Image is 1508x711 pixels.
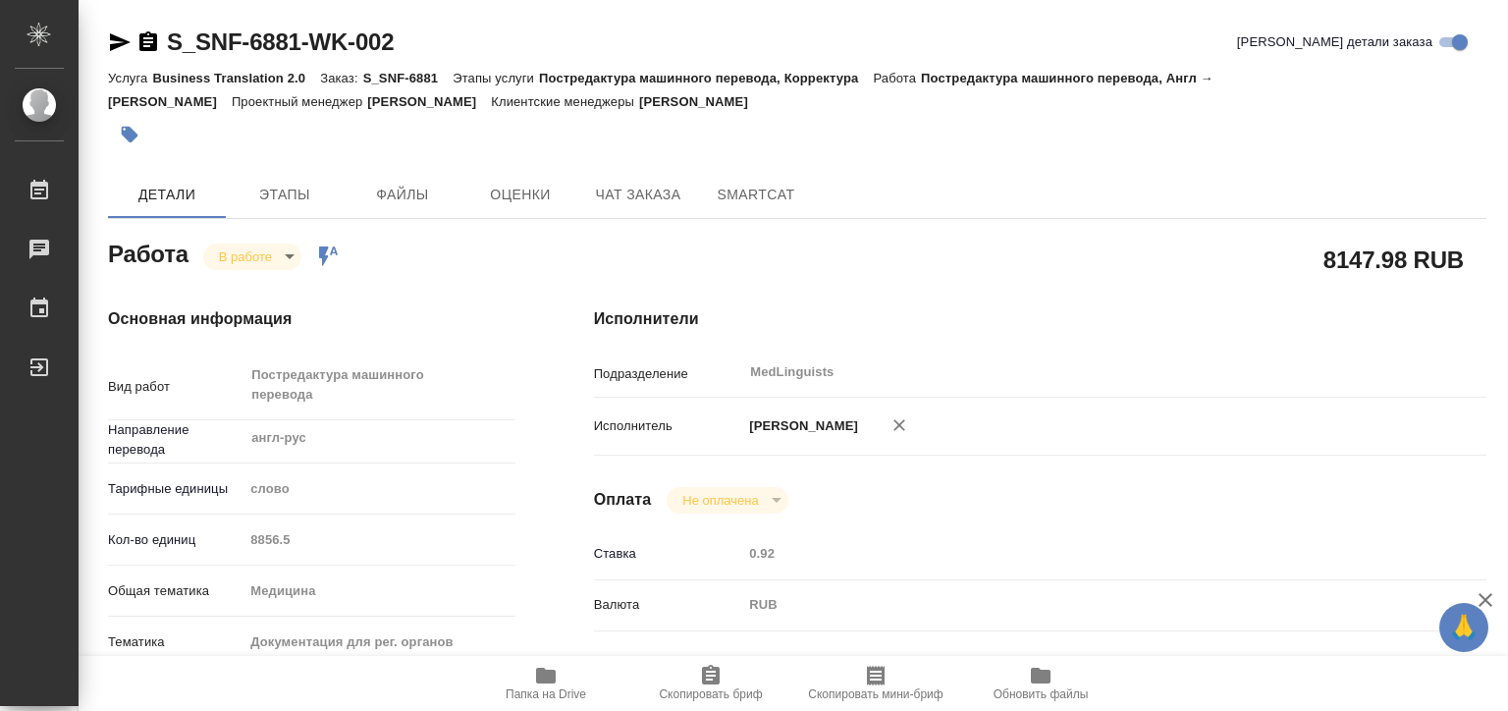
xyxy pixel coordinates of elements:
button: Папка на Drive [463,656,628,711]
span: Оценки [473,183,567,207]
button: В работе [213,248,278,265]
span: Скопировать мини-бриф [808,687,942,701]
h4: Оплата [594,488,652,512]
p: Направление перевода [108,420,243,460]
div: Документация для рег. органов [243,626,514,659]
button: Удалить исполнителя [878,404,921,447]
p: Вид работ [108,377,243,397]
p: Заказ: [320,71,362,85]
button: Скопировать мини-бриф [793,656,958,711]
button: Скопировать бриф [628,656,793,711]
button: 🙏 [1439,603,1488,652]
button: Не оплачена [676,492,764,509]
p: S_SNF-6881 [363,71,454,85]
span: Детали [120,183,214,207]
span: SmartCat [709,183,803,207]
p: Ставка [594,544,743,564]
p: Общая тематика [108,581,243,601]
h4: Основная информация [108,307,515,331]
div: слово [243,472,514,506]
p: Валюта [594,595,743,615]
p: Тематика [108,632,243,652]
p: Работа [873,71,921,85]
span: Обновить файлы [994,687,1089,701]
span: Скопировать бриф [659,687,762,701]
p: Тарифные единицы [108,479,243,499]
span: [PERSON_NAME] детали заказа [1237,32,1432,52]
p: Проектный менеджер [232,94,367,109]
p: Этапы услуги [453,71,539,85]
p: Услуга [108,71,152,85]
div: Медицина [243,574,514,608]
p: Business Translation 2.0 [152,71,320,85]
p: Кол-во единиц [108,530,243,550]
p: Исполнитель [594,416,743,436]
input: Пустое поле [742,539,1412,568]
p: [PERSON_NAME] [639,94,763,109]
span: 🙏 [1447,607,1481,648]
input: Пустое поле [243,525,514,554]
div: В работе [203,244,301,270]
button: Добавить тэг [108,113,151,156]
p: Клиентские менеджеры [491,94,639,109]
button: Обновить файлы [958,656,1123,711]
p: [PERSON_NAME] [367,94,491,109]
button: Скопировать ссылку для ЯМессенджера [108,30,132,54]
h2: Работа [108,235,188,270]
h2: 8147.98 RUB [1323,243,1464,276]
button: Скопировать ссылку [136,30,160,54]
div: RUB [742,588,1412,622]
p: Постредактура машинного перевода, Корректура [539,71,873,85]
div: В работе [667,487,787,514]
a: S_SNF-6881-WK-002 [167,28,394,55]
span: Файлы [355,183,450,207]
span: Папка на Drive [506,687,586,701]
span: Чат заказа [591,183,685,207]
p: Подразделение [594,364,743,384]
p: [PERSON_NAME] [742,416,858,436]
h4: Исполнители [594,307,1486,331]
span: Этапы [238,183,332,207]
